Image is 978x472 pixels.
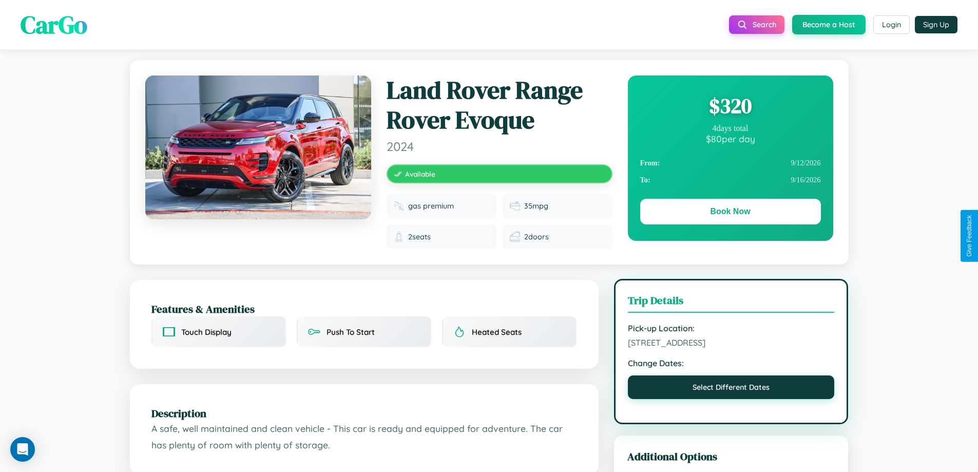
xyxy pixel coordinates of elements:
[405,169,435,178] span: Available
[640,155,821,172] div: 9 / 12 / 2026
[627,449,835,464] h3: Additional Options
[394,232,404,242] img: Seats
[753,20,776,29] span: Search
[873,15,910,34] button: Login
[640,172,821,188] div: 9 / 16 / 2026
[394,201,404,211] img: Fuel type
[966,215,973,257] div: Give Feedback
[640,159,660,167] strong: From:
[915,16,957,33] button: Sign Up
[628,337,835,348] span: [STREET_ADDRESS]
[387,75,612,135] h1: Land Rover Range Rover Evoque
[628,323,835,333] strong: Pick-up Location:
[524,232,549,241] span: 2 doors
[640,176,650,184] strong: To:
[145,75,371,219] img: Land Rover Range Rover Evoque 2024
[640,199,821,224] button: Book Now
[408,232,431,241] span: 2 seats
[387,139,612,154] span: 2024
[181,327,232,337] span: Touch Display
[792,15,866,34] button: Become a Host
[472,327,522,337] span: Heated Seats
[640,124,821,133] div: 4 days total
[21,8,87,42] span: CarGo
[510,232,520,242] img: Doors
[151,301,577,316] h2: Features & Amenities
[510,201,520,211] img: Fuel efficiency
[628,293,835,313] h3: Trip Details
[524,201,548,211] span: 35 mpg
[408,201,454,211] span: gas premium
[729,15,784,34] button: Search
[10,437,35,462] div: Open Intercom Messenger
[327,327,375,337] span: Push To Start
[640,133,821,144] div: $ 80 per day
[640,92,821,120] div: $ 320
[151,421,577,453] p: A safe, well maintained and clean vehicle - This car is ready and equipped for adventure. The car...
[628,358,835,368] strong: Change Dates:
[151,406,577,421] h2: Description
[628,375,835,399] button: Select Different Dates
